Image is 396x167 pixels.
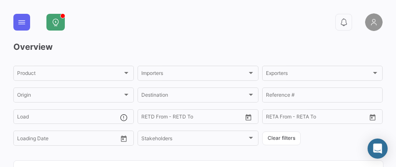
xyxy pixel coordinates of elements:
[159,115,207,121] input: To
[284,115,332,121] input: To
[141,93,247,99] span: Destination
[368,139,388,159] div: Abrir Intercom Messenger
[17,93,123,99] span: Origin
[141,136,247,142] span: Stakeholders
[35,136,83,142] input: To
[266,115,278,121] input: From
[118,132,130,145] button: Open calendar
[17,72,123,77] span: Product
[262,131,301,145] button: Clear filters
[365,13,383,31] img: placeholder-user.png
[17,136,29,142] input: From
[13,41,383,53] h3: Overview
[242,111,255,123] button: Open calendar
[266,72,371,77] span: Exporters
[141,115,153,121] input: From
[366,111,379,123] button: Open calendar
[141,72,247,77] span: Importers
